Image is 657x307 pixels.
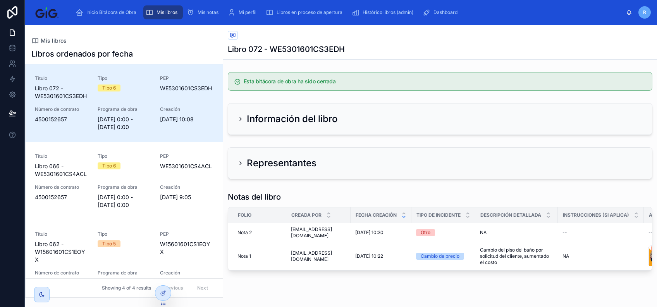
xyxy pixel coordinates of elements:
[355,253,383,259] span: [DATE] 10:22
[160,75,213,81] span: PEP
[225,5,262,19] a: Mi perfil
[157,9,177,16] span: Mis libros
[277,9,342,16] span: Libros en proceso de apertura
[35,85,88,100] span: Libro 072 - WE5301601CS3EDH
[31,48,133,59] h1: Libros ordenados por fecha
[228,44,345,55] h1: Libro 072 - WE5301601CS3EDH
[416,212,461,218] span: Tipo de incidente
[160,162,213,170] span: WE5301601CS4ACL
[31,6,63,19] img: App logo
[480,247,553,266] span: Cambio del piso del baño por solicitud del cliente, aumentado el costo
[98,184,151,190] span: Programa de obra
[643,9,646,16] span: R
[73,5,142,19] a: Inicio Bitácora de Obra
[291,226,346,239] span: [EMAIL_ADDRESS][DOMAIN_NAME]
[98,106,151,112] span: Programa de obra
[35,106,88,112] span: Número de contrato
[363,9,413,16] span: Histórico libros (admin)
[98,193,151,209] span: [DATE] 0:00 - [DATE] 0:00
[237,229,252,236] span: Nota 2
[160,184,213,190] span: Creación
[184,5,224,19] a: Mis notas
[356,212,397,218] span: Fecha creación
[69,4,626,21] div: scrollable content
[238,212,251,218] span: Folio
[31,37,67,45] a: Mis libros
[160,85,213,92] span: WE5301601CS3EDH
[291,212,322,218] span: Creada por
[98,231,151,237] span: Tipo
[563,212,629,218] span: Instrucciones (si aplica)
[480,212,541,218] span: Descripción detallada
[562,229,567,236] span: --
[86,9,136,16] span: Inicio Bitácora de Obra
[98,270,151,276] span: Programa de obra
[35,193,88,201] span: 4500152657
[35,153,88,159] span: Título
[433,9,457,16] span: Dashboard
[102,162,116,169] div: Tipo 6
[421,253,459,260] div: Cambio de precio
[160,106,213,112] span: Creación
[98,75,151,81] span: Tipo
[244,79,646,84] h5: Esta bitácora de obra ha sido cerrada
[98,153,151,159] span: Tipo
[160,240,213,256] span: W15601601CS1EOYX
[160,193,213,201] span: [DATE] 9:05
[102,85,116,91] div: Tipo 6
[35,162,88,178] span: Libro 066 - WE5301601CS4ACL
[26,64,223,142] a: TítuloLibro 072 - WE5301601CS3EDHTipoTipo 6PEPWE5301601CS3EDHNúmero de contrato4500152657Programa...
[98,116,151,131] span: [DATE] 0:00 - [DATE] 0:00
[26,142,223,220] a: TítuloLibro 066 - WE5301601CS4ACLTipoTipo 6PEPWE5301601CS4ACLNúmero de contrato4500152657Programa...
[160,116,213,123] span: [DATE] 10:08
[160,231,213,237] span: PEP
[41,37,67,45] span: Mis libros
[247,157,316,169] h2: Representantes
[480,229,487,236] span: NA
[421,229,430,236] div: Otro
[35,270,88,276] span: Número de contrato
[102,285,151,291] span: Showing 4 of 4 results
[198,9,218,16] span: Mis notas
[562,253,569,259] span: NA
[35,184,88,190] span: Número de contrato
[263,5,348,19] a: Libros en proceso de apertura
[160,153,213,159] span: PEP
[239,9,256,16] span: Mi perfil
[160,270,213,276] span: Creación
[349,5,419,19] a: Histórico libros (admin)
[648,229,653,236] span: --
[143,5,183,19] a: Mis libros
[228,191,281,202] h1: Notas del libro
[355,229,384,236] span: [DATE] 10:30
[247,113,338,125] h2: Información del libro
[35,231,88,237] span: Título
[35,240,88,264] span: Libro 062 - W15601601CS1EOYX
[35,75,88,81] span: Título
[26,220,223,305] a: TítuloLibro 062 - W15601601CS1EOYXTipoTipo 5PEPW15601601CS1EOYXNúmero de contrato111Programa de o...
[420,5,463,19] a: Dashboard
[102,240,116,247] div: Tipo 5
[237,253,251,259] span: Nota 1
[35,116,88,123] span: 4500152657
[291,250,346,262] span: [EMAIL_ADDRESS][DOMAIN_NAME]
